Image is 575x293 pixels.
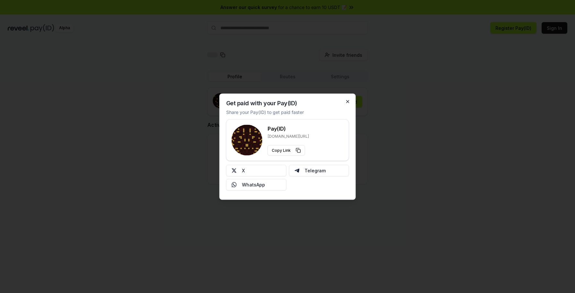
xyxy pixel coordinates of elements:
[226,165,287,176] button: X
[294,168,299,173] img: Telegram
[289,165,349,176] button: Telegram
[232,182,237,187] img: Whatsapp
[226,108,304,115] p: Share your Pay(ID) to get paid faster
[226,100,297,106] h2: Get paid with your Pay(ID)
[268,145,305,155] button: Copy Link
[226,179,287,190] button: WhatsApp
[268,134,309,139] p: [DOMAIN_NAME][URL]
[232,168,237,173] img: X
[268,125,309,132] h3: Pay(ID)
